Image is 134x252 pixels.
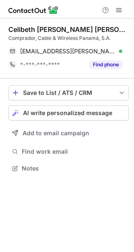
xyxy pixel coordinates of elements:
[23,130,89,136] span: Add to email campaign
[8,25,129,34] div: Celibeth [PERSON_NAME] [PERSON_NAME]
[8,34,129,42] div: Comprador, Cable & Wireless Panamá, S.A.
[8,5,59,15] img: ContactOut v5.3.10
[8,85,129,100] button: save-profile-one-click
[22,165,126,172] span: Notes
[89,60,122,69] button: Reveal Button
[8,163,129,174] button: Notes
[23,110,112,116] span: AI write personalized message
[23,89,114,96] div: Save to List / ATS / CRM
[22,148,126,155] span: Find work email
[8,105,129,121] button: AI write personalized message
[20,47,116,55] span: [EMAIL_ADDRESS][PERSON_NAME][DOMAIN_NAME]
[8,126,129,141] button: Add to email campaign
[8,146,129,157] button: Find work email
